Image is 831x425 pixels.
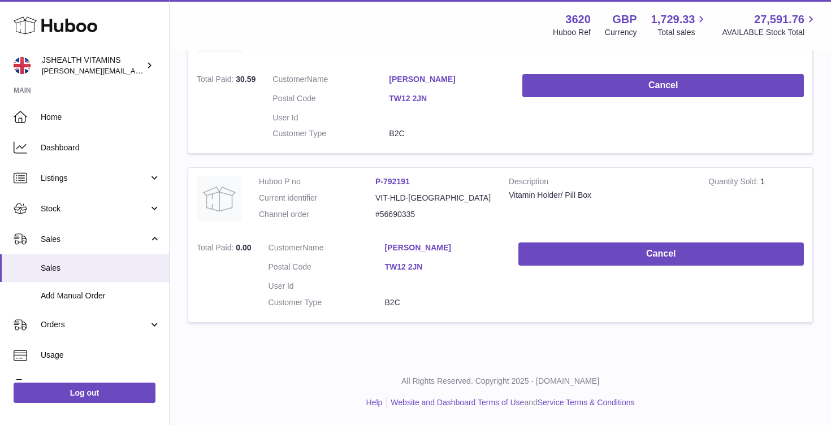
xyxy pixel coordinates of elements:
a: Service Terms & Conditions [538,398,635,407]
span: Sales [41,263,161,274]
div: JSHEALTH VITAMINS [42,55,144,76]
strong: Total Paid [197,75,236,86]
span: 1,729.33 [651,12,695,27]
span: 27,591.76 [754,12,804,27]
dd: B2C [385,297,501,308]
dd: #56690335 [375,209,492,220]
span: Customer [269,243,303,252]
img: no-photo.jpg [197,176,242,222]
a: 27,591.76 AVAILABLE Stock Total [722,12,817,38]
dt: Huboo P no [259,176,375,187]
span: Home [41,112,161,123]
dt: Channel order [259,209,375,220]
dt: Current identifier [259,193,375,203]
dt: Customer Type [269,297,385,308]
a: Help [366,398,383,407]
img: francesca@jshealthvitamins.com [14,57,31,74]
strong: GBP [612,12,637,27]
a: 1,729.33 Total sales [651,12,708,38]
dt: Customer Type [272,128,389,139]
span: Orders [41,319,149,330]
div: Vitamin Holder/ Pill Box [509,190,691,201]
dt: Postal Code [269,262,385,275]
a: TW12 2JN [385,262,501,272]
li: and [387,397,634,408]
dd: B2C [389,128,505,139]
button: Cancel [518,242,804,266]
a: Website and Dashboard Terms of Use [391,398,524,407]
span: Sales [41,234,149,245]
dd: VIT-HLD-[GEOGRAPHIC_DATA] [375,193,492,203]
span: Usage [41,350,161,361]
span: Add Manual Order [41,290,161,301]
strong: 3620 [565,12,591,27]
strong: Description [509,176,691,190]
dt: User Id [272,112,389,123]
span: 30.59 [236,75,256,84]
dt: User Id [269,281,385,292]
span: Total sales [657,27,708,38]
strong: Total Paid [197,243,236,255]
span: Dashboard [41,142,161,153]
a: [PERSON_NAME] [389,74,505,85]
dt: Name [272,74,389,88]
div: Currency [605,27,637,38]
span: [PERSON_NAME][EMAIL_ADDRESS][DOMAIN_NAME] [42,66,227,75]
span: Stock [41,203,149,214]
span: AVAILABLE Stock Total [722,27,817,38]
dt: Name [269,242,385,256]
span: Customer [272,75,307,84]
span: Listings [41,173,149,184]
a: P-792191 [375,177,410,186]
a: TW12 2JN [389,93,505,104]
span: 0.00 [236,243,251,252]
strong: Quantity Sold [708,177,760,189]
a: Log out [14,383,155,403]
dt: Postal Code [272,93,389,107]
div: Huboo Ref [553,27,591,38]
button: Cancel [522,74,804,97]
td: 1 [700,168,812,234]
p: All Rights Reserved. Copyright 2025 - [DOMAIN_NAME] [179,376,822,387]
a: [PERSON_NAME] [385,242,501,253]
